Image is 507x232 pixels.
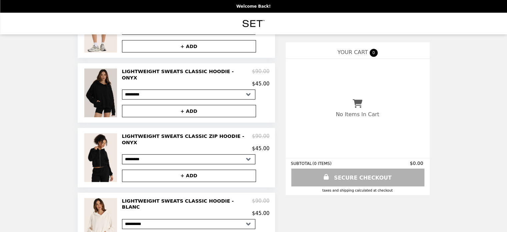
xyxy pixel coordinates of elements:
[122,68,252,81] h2: LIGHTWEIGHT SWEATS CLASSIC HOODIE - ONYX
[122,89,255,99] select: Select a product variant
[252,146,270,152] p: $45.00
[252,198,270,210] p: $90.00
[410,161,424,166] span: $0.00
[122,133,252,146] h2: LIGHTWEIGHT SWEATS CLASSIC ZIP HOODIE - ONYX
[122,219,255,229] select: Select a product variant
[337,49,368,55] span: YOUR CART
[291,189,424,192] div: Taxes and Shipping calculated at checkout
[370,49,378,57] span: 0
[122,154,255,164] select: Select a product variant
[122,105,256,117] button: + ADD
[122,198,252,210] h2: LIGHTWEIGHT SWEATS CLASSIC HOODIE - BLANC
[336,111,379,118] p: No Items In Cart
[312,161,331,166] span: ( 0 ITEMS )
[252,133,270,146] p: $90.00
[84,68,118,117] img: LIGHTWEIGHT SWEATS CLASSIC HOODIE - ONYX
[236,4,271,9] p: Welcome Back!
[239,17,268,30] img: Brand Logo
[122,170,256,182] button: + ADD
[252,81,270,87] p: $45.00
[252,210,270,216] p: $45.00
[291,161,313,166] span: SUBTOTAL
[122,40,256,52] button: + ADD
[84,133,118,182] img: LIGHTWEIGHT SWEATS CLASSIC ZIP HOODIE - ONYX
[252,68,270,81] p: $90.00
